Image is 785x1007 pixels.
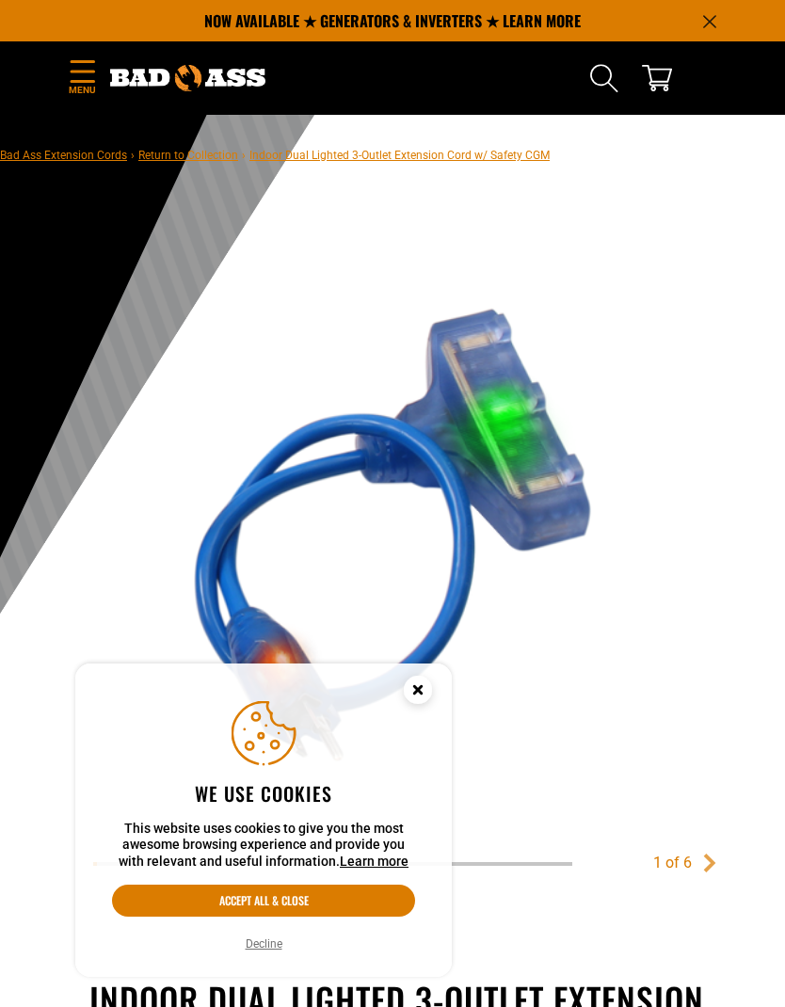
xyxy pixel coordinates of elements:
button: Decline [240,935,288,953]
a: Learn more [340,854,409,869]
span: › [131,149,135,162]
a: Next [700,854,719,872]
summary: Search [589,63,619,93]
aside: Cookie Consent [75,663,452,978]
img: blue [93,235,692,834]
h2: We use cookies [112,781,415,806]
a: Return to Collection [138,149,238,162]
span: Indoor Dual Lighted 3-Outlet Extension Cord w/ Safety CGM [249,149,550,162]
button: Accept all & close [112,885,415,917]
div: 1 of 6 [653,852,692,874]
span: › [242,149,246,162]
img: Bad Ass Extension Cords [110,65,265,91]
p: This website uses cookies to give you the most awesome browsing experience and provide you with r... [112,821,415,871]
span: Menu [68,83,96,97]
summary: Menu [68,56,96,101]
